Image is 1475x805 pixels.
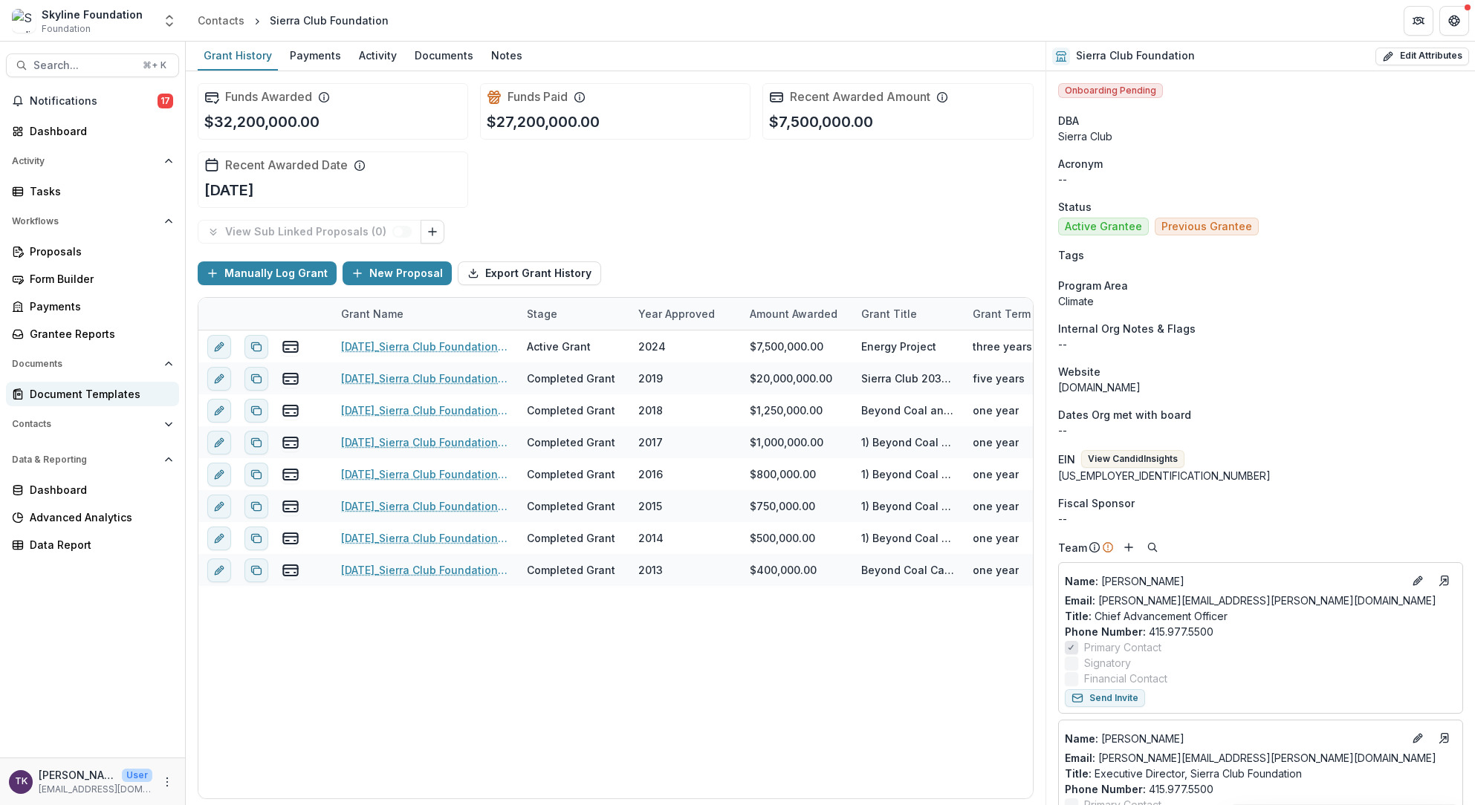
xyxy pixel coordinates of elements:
[1065,731,1403,746] a: Name: [PERSON_NAME]
[1058,511,1463,527] div: --
[159,6,180,36] button: Open entity switcher
[341,498,509,514] a: [DATE]_Sierra Club Foundation_750000
[30,509,167,525] div: Advanced Analytics
[282,466,299,483] button: view-payments
[1065,781,1456,797] p: 415.977.5500
[1058,278,1128,293] span: Program Area
[332,306,412,322] div: Grant Name
[1058,495,1135,511] span: Fiscal Sponsor
[1081,450,1184,468] button: View CandidInsights
[12,216,158,226] span: Workflows
[207,527,231,550] button: edit
[1433,569,1456,593] a: Go to contact
[1065,594,1095,607] span: Email:
[527,530,615,546] div: Completed Grant
[332,298,518,330] div: Grant Name
[343,261,452,285] button: New Proposal
[1058,247,1084,263] span: Tags
[284,45,347,66] div: Payments
[1065,625,1146,638] span: Phone Number :
[487,111,600,133] p: $27,200,000.00
[409,42,479,71] a: Documents
[30,271,167,287] div: Form Builder
[973,498,1019,514] div: one year
[158,94,173,108] span: 17
[1065,624,1456,639] p: 415.977.5500
[638,562,663,578] div: 2013
[750,434,823,450] div: $1,000,000.00
[527,562,615,578] div: Completed Grant
[42,7,143,22] div: Skyline Foundation
[1058,407,1191,423] span: Dates Org met with board
[12,9,36,33] img: Skyline Foundation
[973,434,1019,450] div: one year
[638,402,663,418] div: 2018
[192,10,395,31] nav: breadcrumb
[30,183,167,199] div: Tasks
[964,298,1075,330] div: Grant Term
[1065,593,1436,608] a: Email: [PERSON_NAME][EMAIL_ADDRESS][PERSON_NAME][DOMAIN_NAME]
[1161,221,1252,233] span: Previous Grantee
[458,261,601,285] button: Export Grant History
[30,537,167,553] div: Data Report
[282,434,299,452] button: view-payments
[140,57,169,74] div: ⌘ + K
[30,386,167,402] div: Document Templates
[244,367,268,391] button: Duplicate proposal
[769,111,873,133] p: $7,500,000.00
[527,466,615,482] div: Completed Grant
[30,244,167,259] div: Proposals
[1058,423,1463,438] p: --
[341,402,509,418] a: [DATE]_Sierra Club Foundation_1250000
[6,89,179,113] button: Notifications17
[6,149,179,173] button: Open Activity
[6,119,179,143] a: Dashboard
[741,298,852,330] div: Amount Awarded
[1065,732,1098,745] span: Name :
[518,306,566,322] div: Stage
[1375,48,1469,65] button: Edit Attributes
[341,530,509,546] a: [DATE]_Sierra Club Foundation_500000
[861,466,955,482] div: 1) Beyond Coal Campaign 2) [US_STATE] My Generation Campaign
[638,530,664,546] div: 2014
[207,495,231,518] button: edit
[638,339,666,354] div: 2024
[1065,766,1456,781] p: Executive Director, Sierra Club Foundation
[6,382,179,406] a: Document Templates
[244,527,268,550] button: Duplicate proposal
[1404,6,1433,36] button: Partners
[282,370,299,388] button: view-payments
[1058,113,1079,128] span: DBA
[861,434,955,450] div: 1) Beyond Coal Campaign and 2) [US_STATE] My Generation Campaign
[973,339,1032,354] div: three years
[1058,156,1103,172] span: Acronym
[39,767,116,783] p: [PERSON_NAME]
[1065,575,1098,587] span: Name :
[852,306,926,322] div: Grant Title
[485,45,528,66] div: Notes
[852,298,964,330] div: Grant Title
[1084,655,1131,671] span: Signatory
[12,359,158,369] span: Documents
[12,454,158,465] span: Data & Reporting
[1065,573,1403,589] p: [PERSON_NAME]
[1409,572,1427,590] button: Edit
[204,179,254,201] p: [DATE]
[1058,381,1141,394] a: [DOMAIN_NAME]
[750,466,816,482] div: $800,000.00
[964,306,1040,322] div: Grant Term
[527,434,615,450] div: Completed Grant
[1058,364,1100,379] span: Website
[207,399,231,423] button: edit
[341,466,509,482] a: [DATE]_Sierra Club Foundation_800000
[973,466,1019,482] div: one year
[1120,538,1138,556] button: Add
[6,53,179,77] button: Search...
[282,402,299,420] button: view-payments
[207,431,231,454] button: edit
[6,478,179,502] a: Dashboard
[750,530,815,546] div: $500,000.00
[225,226,392,238] p: View Sub Linked Proposals ( 0 )
[1065,750,1436,766] a: Email: [PERSON_NAME][EMAIL_ADDRESS][PERSON_NAME][DOMAIN_NAME]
